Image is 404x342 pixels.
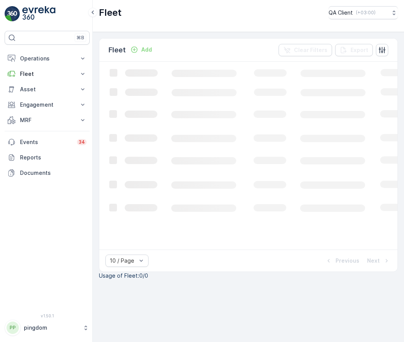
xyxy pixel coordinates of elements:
p: Export [351,46,368,54]
button: QA Client(+03:00) [329,6,398,19]
div: PP [7,322,19,334]
p: ⌘B [77,35,84,41]
button: Asset [5,82,90,97]
button: Next [366,256,391,265]
p: 34 [78,139,85,145]
p: Fleet [109,45,126,55]
a: Events34 [5,134,90,150]
button: Clear Filters [279,44,332,56]
img: logo [5,6,20,22]
p: Documents [20,169,87,177]
p: QA Client [329,9,353,17]
a: Reports [5,150,90,165]
p: Fleet [20,70,74,78]
button: Export [335,44,373,56]
p: Operations [20,55,74,62]
p: MRF [20,116,74,124]
p: Add [141,46,152,54]
button: PPpingdom [5,320,90,336]
button: Fleet [5,66,90,82]
p: Asset [20,85,74,93]
button: Add [127,45,155,54]
p: Fleet [99,7,122,19]
img: logo_light-DOdMpM7g.png [22,6,55,22]
p: Previous [336,257,359,265]
p: Usage of Fleet : 0/0 [99,272,398,280]
p: pingdom [24,324,79,332]
p: Events [20,138,72,146]
p: Next [367,257,380,265]
button: Operations [5,51,90,66]
a: Documents [5,165,90,181]
p: Engagement [20,101,74,109]
p: ( +03:00 ) [356,10,376,16]
span: v 1.50.1 [5,313,90,318]
button: Previous [324,256,360,265]
button: Engagement [5,97,90,112]
p: Reports [20,154,87,161]
p: Clear Filters [294,46,327,54]
button: MRF [5,112,90,128]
